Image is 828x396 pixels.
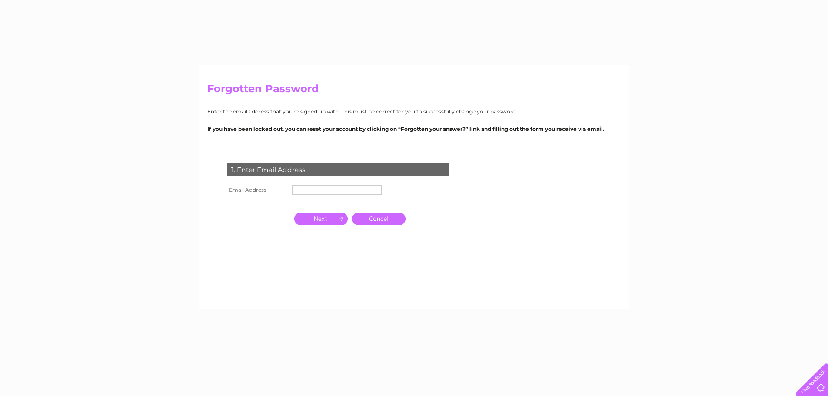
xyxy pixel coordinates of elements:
[225,183,290,197] th: Email Address
[227,163,449,176] div: 1. Enter Email Address
[207,83,621,99] h2: Forgotten Password
[352,213,406,225] a: Cancel
[207,125,621,133] p: If you have been locked out, you can reset your account by clicking on “Forgotten your answer?” l...
[207,107,621,116] p: Enter the email address that you're signed up with. This must be correct for you to successfully ...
